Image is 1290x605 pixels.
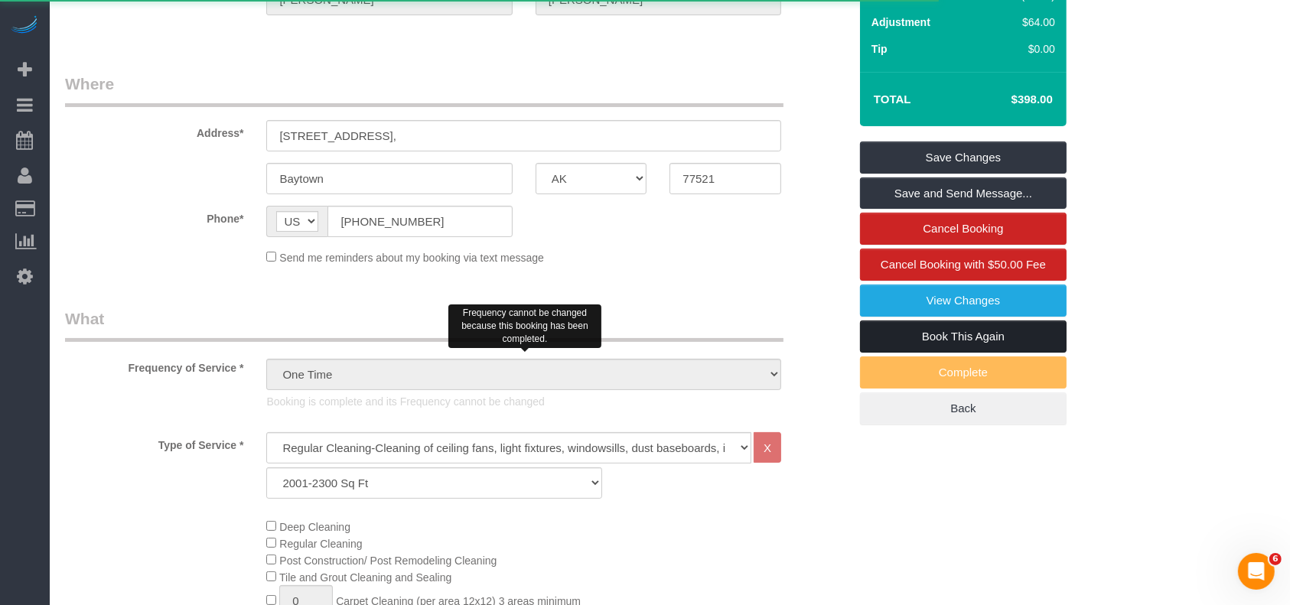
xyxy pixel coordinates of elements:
[279,538,362,550] span: Regular Cleaning
[860,177,1067,210] a: Save and Send Message...
[860,249,1067,281] a: Cancel Booking with $50.00 Fee
[1238,553,1275,590] iframe: Intercom live chat
[279,555,497,567] span: Post Construction/ Post Remodeling Cleaning
[54,120,255,141] label: Address*
[669,163,781,194] input: Zip Code*
[871,15,930,30] label: Adjustment
[881,258,1046,271] span: Cancel Booking with $50.00 Fee
[984,15,1055,30] div: $64.00
[448,304,601,348] div: Frequency cannot be changed because this booking has been completed.
[266,394,781,409] p: Booking is complete and its Frequency cannot be changed
[65,307,783,342] legend: What
[65,73,783,107] legend: Where
[279,521,350,533] span: Deep Cleaning
[266,163,512,194] input: City*
[54,432,255,453] label: Type of Service *
[54,206,255,226] label: Phone*
[279,571,451,584] span: Tile and Grout Cleaning and Sealing
[279,252,544,264] span: Send me reminders about my booking via text message
[966,93,1053,106] h4: $398.00
[860,320,1067,353] a: Book This Again
[984,41,1055,57] div: $0.00
[860,392,1067,424] a: Back
[871,41,888,57] label: Tip
[860,141,1067,174] a: Save Changes
[327,206,512,237] input: Phone*
[860,213,1067,245] a: Cancel Booking
[54,355,255,376] label: Frequency of Service *
[9,15,40,37] img: Automaid Logo
[1269,553,1282,565] span: 6
[860,285,1067,317] a: View Changes
[874,93,911,106] strong: Total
